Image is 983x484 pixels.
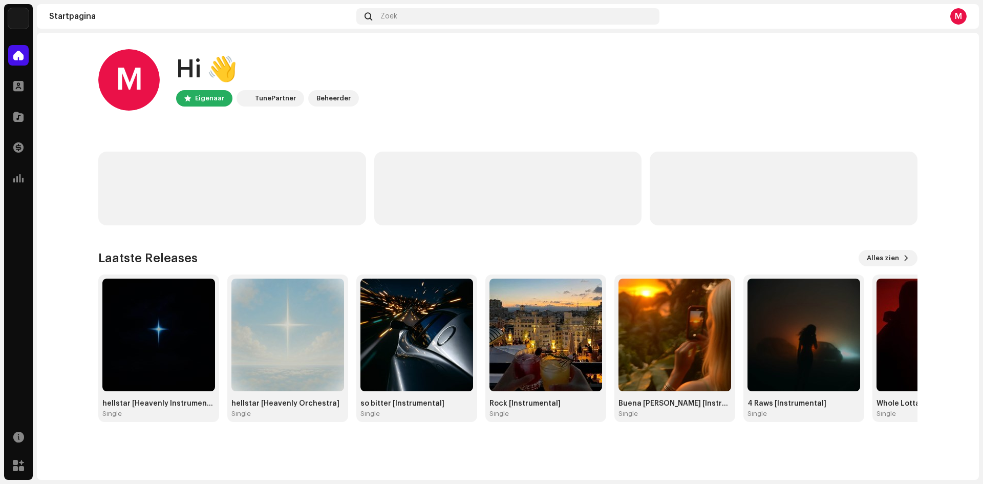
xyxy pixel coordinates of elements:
[489,279,602,391] img: d7f44fb3-3262-43e5-a4dd-95a054800147
[489,410,509,418] div: Single
[859,250,917,266] button: Alles zien
[747,279,860,391] img: 2f88e51c-4a1c-4981-89ff-b5a4606f152e
[255,92,296,104] div: TunePartner
[239,92,251,104] img: bb549e82-3f54-41b5-8d74-ce06bd45c366
[360,399,473,408] div: so bitter [Instrumental]
[231,399,344,408] div: hellstar [Heavenly Orchestra]
[195,92,224,104] div: Eigenaar
[747,410,767,418] div: Single
[489,399,602,408] div: Rock [Instrumental]
[176,53,359,86] div: Hi 👋
[98,250,198,266] h3: Laatste Releases
[49,12,352,20] div: Startpagina
[950,8,967,25] div: M
[102,410,122,418] div: Single
[98,49,160,111] div: M
[380,12,397,20] span: Zoek
[867,248,899,268] span: Alles zien
[102,399,215,408] div: hellstar [Heavenly Instrumental]
[618,399,731,408] div: Buena [PERSON_NAME] [Instrumental]
[231,279,344,391] img: 57ed511c-ced7-4e5c-bdeb-277c9407c534
[102,279,215,391] img: 337bb532-4055-451d-8146-20bb782359df
[231,410,251,418] div: Single
[747,399,860,408] div: 4 Raws [Instrumental]
[877,410,896,418] div: Single
[8,8,29,29] img: bb549e82-3f54-41b5-8d74-ce06bd45c366
[618,279,731,391] img: e07a9945-3923-446b-8a72-08a5732fae15
[360,279,473,391] img: 1d26b5be-851e-4eaf-acca-332af224039d
[618,410,638,418] div: Single
[360,410,380,418] div: Single
[316,92,351,104] div: Beheerder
